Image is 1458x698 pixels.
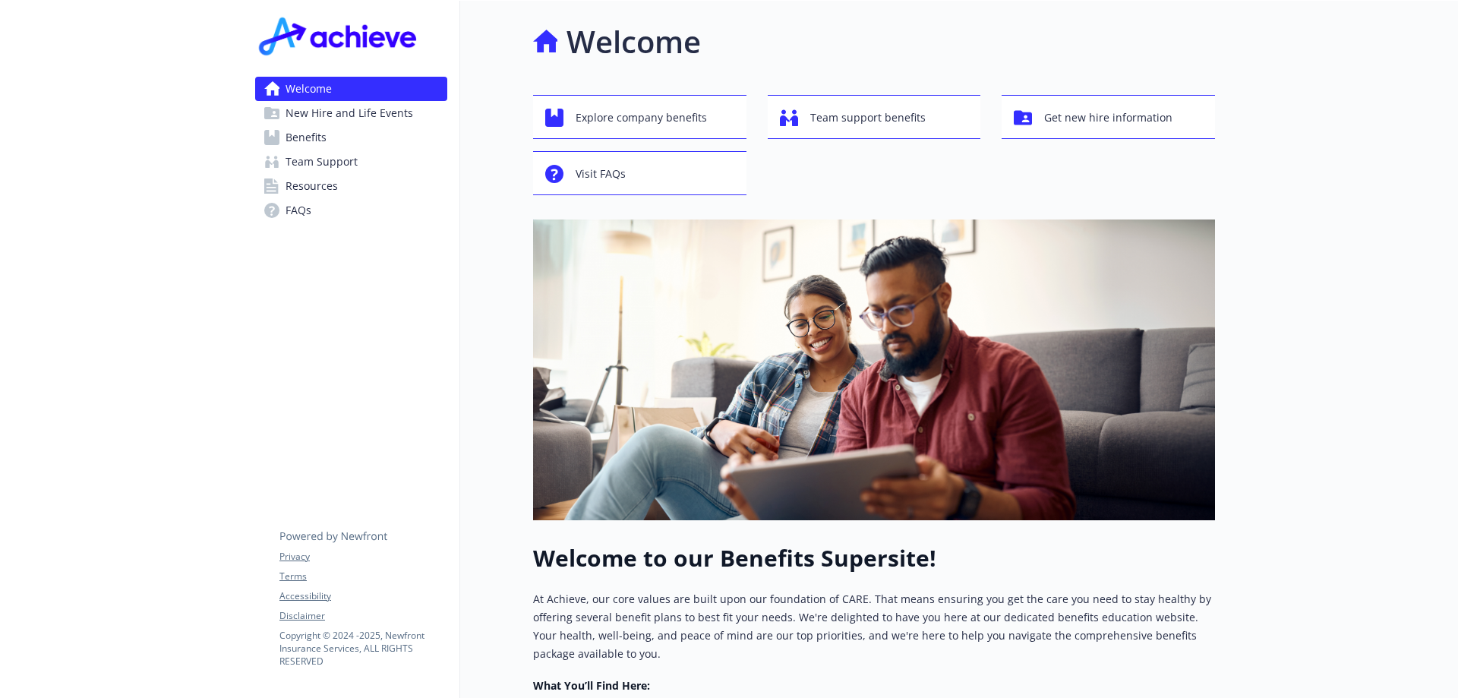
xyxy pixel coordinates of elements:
img: overview page banner [533,220,1215,520]
span: Team support benefits [810,103,926,132]
span: Team Support [286,150,358,174]
a: Disclaimer [279,609,447,623]
span: Visit FAQs [576,159,626,188]
p: Copyright © 2024 - 2025 , Newfront Insurance Services, ALL RIGHTS RESERVED [279,629,447,668]
span: Benefits [286,125,327,150]
span: Resources [286,174,338,198]
button: Explore company benefits [533,95,746,139]
a: Team Support [255,150,447,174]
a: New Hire and Life Events [255,101,447,125]
a: Privacy [279,550,447,564]
span: FAQs [286,198,311,223]
p: At Achieve, our core values are built upon our foundation of CARE. That means ensuring you get th... [533,590,1215,663]
a: Terms [279,570,447,583]
h1: Welcome to our Benefits Supersite! [533,545,1215,572]
span: Welcome [286,77,332,101]
span: Get new hire information [1044,103,1172,132]
button: Get new hire information [1002,95,1215,139]
strong: What You’ll Find Here: [533,678,650,693]
a: Benefits [255,125,447,150]
span: Explore company benefits [576,103,707,132]
span: New Hire and Life Events [286,101,413,125]
a: FAQs [255,198,447,223]
button: Team support benefits [768,95,981,139]
a: Accessibility [279,589,447,603]
a: Welcome [255,77,447,101]
a: Resources [255,174,447,198]
button: Visit FAQs [533,151,746,195]
h1: Welcome [566,19,701,65]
